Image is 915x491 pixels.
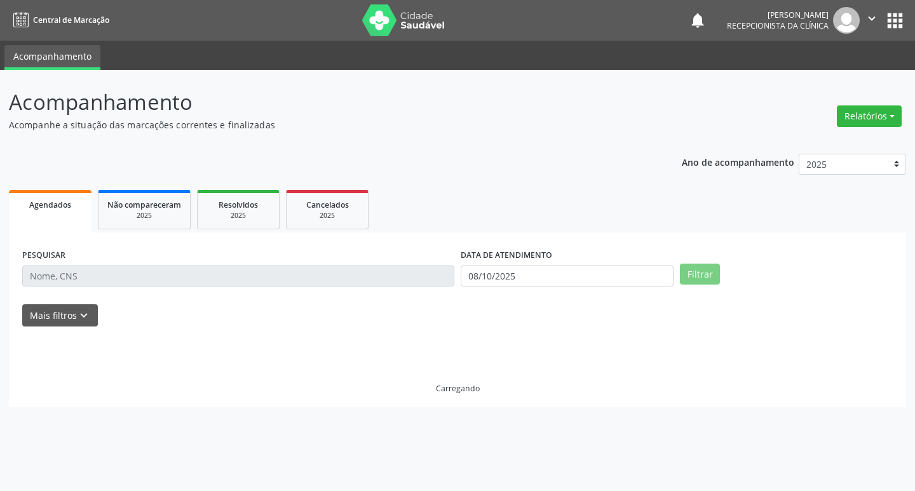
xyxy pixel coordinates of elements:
[107,211,181,220] div: 2025
[727,10,829,20] div: [PERSON_NAME]
[682,154,794,170] p: Ano de acompanhamento
[306,199,349,210] span: Cancelados
[860,7,884,34] button: 
[865,11,879,25] i: 
[22,304,98,326] button: Mais filtroskeyboard_arrow_down
[680,264,720,285] button: Filtrar
[9,86,637,118] p: Acompanhamento
[9,10,109,30] a: Central de Marcação
[33,15,109,25] span: Central de Marcação
[4,45,100,70] a: Acompanhamento
[295,211,359,220] div: 2025
[689,11,707,29] button: notifications
[727,20,829,31] span: Recepcionista da clínica
[219,199,258,210] span: Resolvidos
[22,246,65,266] label: PESQUISAR
[461,246,552,266] label: DATA DE ATENDIMENTO
[22,266,454,287] input: Nome, CNS
[9,118,637,131] p: Acompanhe a situação das marcações correntes e finalizadas
[29,199,71,210] span: Agendados
[207,211,270,220] div: 2025
[77,309,91,323] i: keyboard_arrow_down
[107,199,181,210] span: Não compareceram
[837,105,902,127] button: Relatórios
[833,7,860,34] img: img
[884,10,906,32] button: apps
[436,383,480,394] div: Carregando
[461,266,674,287] input: Selecione um intervalo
